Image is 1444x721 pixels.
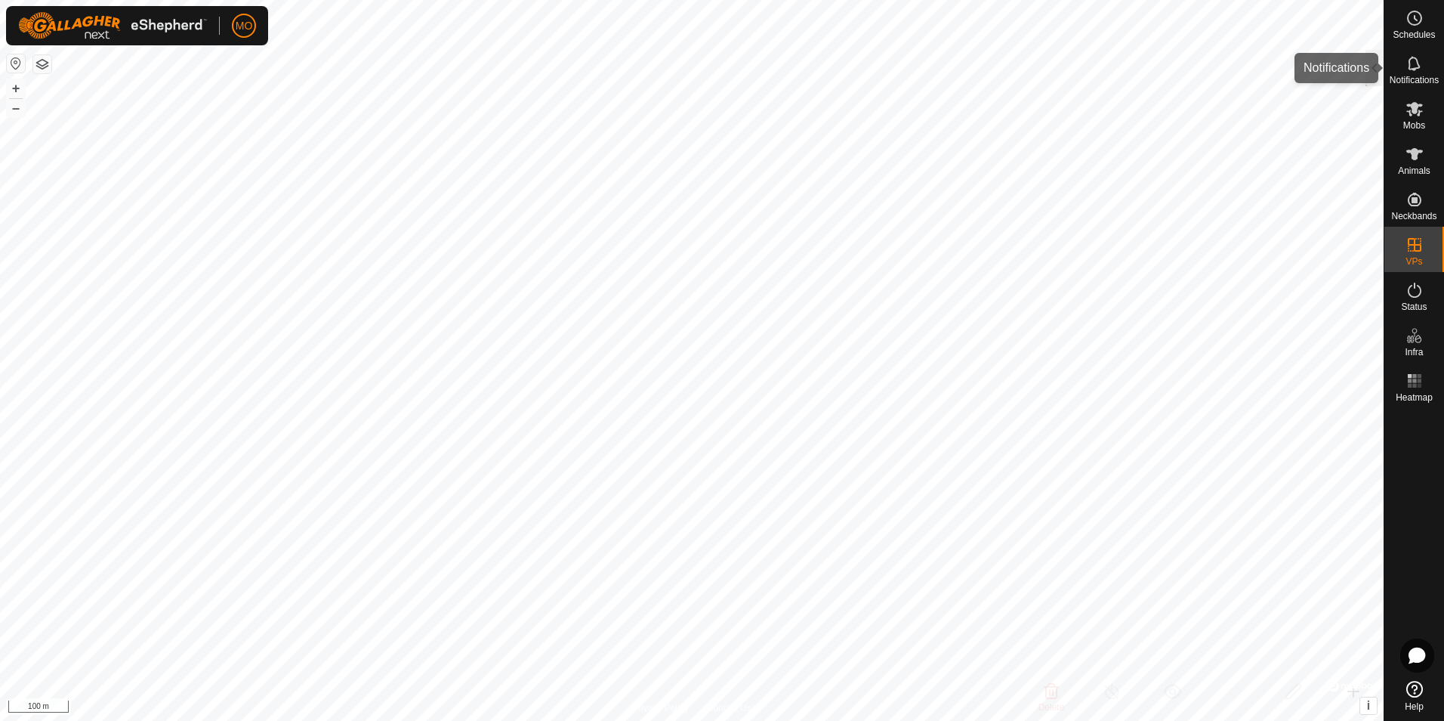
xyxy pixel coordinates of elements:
[1405,348,1423,357] span: Infra
[632,701,689,715] a: Privacy Policy
[7,79,25,97] button: +
[1401,302,1427,311] span: Status
[18,12,207,39] img: Gallagher Logo
[236,18,253,34] span: MO
[7,99,25,117] button: –
[1390,76,1439,85] span: Notifications
[1405,257,1422,266] span: VPs
[33,55,51,73] button: Map Layers
[1393,30,1435,39] span: Schedules
[7,54,25,73] button: Reset Map
[1367,699,1370,712] span: i
[1403,121,1425,130] span: Mobs
[1405,702,1424,711] span: Help
[1398,166,1430,175] span: Animals
[1360,698,1377,714] button: i
[707,701,751,715] a: Contact Us
[1396,393,1433,402] span: Heatmap
[1384,675,1444,717] a: Help
[1391,212,1436,221] span: Neckbands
